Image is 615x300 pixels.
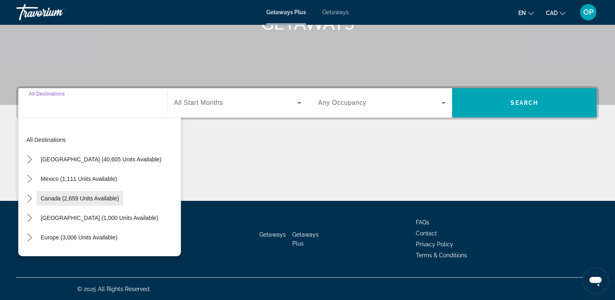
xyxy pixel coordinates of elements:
[41,215,158,221] span: [GEOGRAPHIC_DATA] (1,000 units available)
[26,137,66,143] span: All destinations
[29,98,156,108] input: Select destination
[22,250,37,264] button: Toggle Australia (236 units available) submenu
[546,10,558,16] span: CAD
[259,231,286,238] a: Getaways
[41,195,119,202] span: Canada (2,659 units available)
[37,152,165,167] button: Select destination: United States (40,605 units available)
[37,230,122,245] button: Select destination: Europe (3,006 units available)
[582,267,608,293] iframe: Button to launch messaging window
[41,156,161,163] span: [GEOGRAPHIC_DATA] (40,605 units available)
[18,113,181,256] div: Destination options
[518,10,526,16] span: en
[416,252,467,259] a: Terms & Conditions
[77,286,151,292] span: © 2025 All Rights Reserved.
[37,172,121,186] button: Select destination: Mexico (1,111 units available)
[37,191,123,206] button: Select destination: Canada (2,659 units available)
[292,231,319,247] a: Getaways Plus
[266,9,306,15] a: Getaways Plus
[578,4,599,21] button: User Menu
[416,241,453,248] a: Privacy Policy
[318,99,367,106] span: Any Occupancy
[41,176,117,182] span: Mexico (1,111 units available)
[174,99,223,106] span: All Start Months
[452,88,597,117] button: Search
[41,234,117,241] span: Europe (3,006 units available)
[16,2,98,23] a: Travorium
[18,88,597,117] div: Search widget
[29,91,65,96] span: All Destinations
[22,191,37,206] button: Toggle Canada (2,659 units available) submenu
[22,230,37,245] button: Toggle Europe (3,006 units available) submenu
[37,250,121,264] button: Select destination: Australia (236 units available)
[546,7,565,19] button: Change currency
[37,211,162,225] button: Select destination: Caribbean & Atlantic Islands (1,000 units available)
[583,8,593,16] span: OP
[22,172,37,186] button: Toggle Mexico (1,111 units available) submenu
[518,7,534,19] button: Change language
[322,9,349,15] a: Getaways
[22,211,37,225] button: Toggle Caribbean & Atlantic Islands (1,000 units available) submenu
[22,152,37,167] button: Toggle United States (40,605 units available) submenu
[22,133,181,147] button: Select destination: All destinations
[416,219,429,226] a: FAQs
[416,230,437,237] a: Contact
[511,100,538,106] span: Search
